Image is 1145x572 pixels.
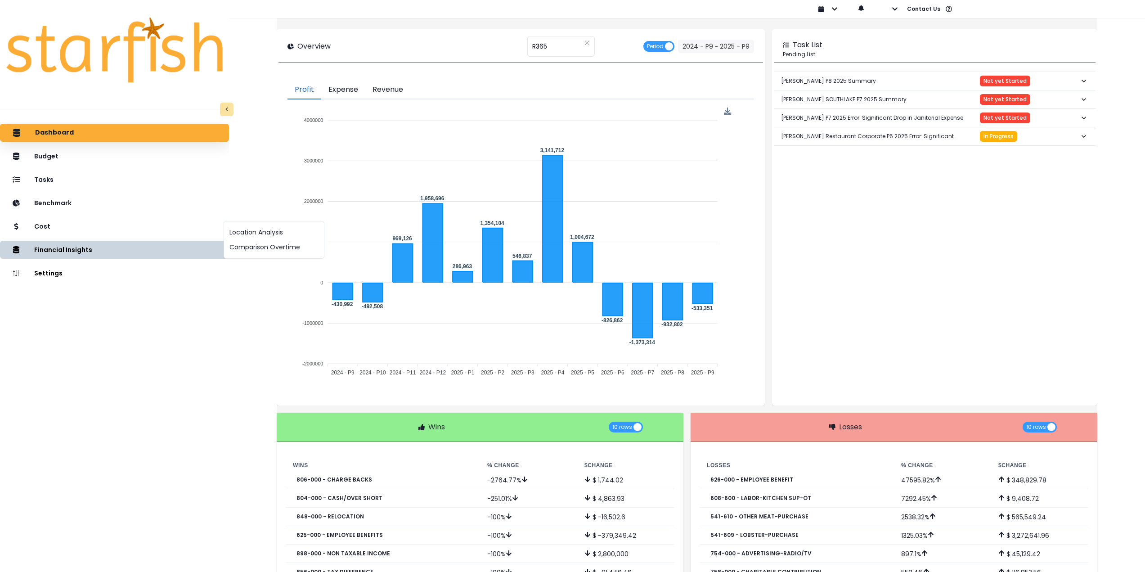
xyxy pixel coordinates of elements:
span: In Progress [983,133,1014,140]
button: [PERSON_NAME] SOUTHLAKE P7 2025 SummaryNot yet Started [774,90,1096,108]
td: $ 1,744.02 [577,471,674,489]
tspan: 2025 - P6 [601,370,624,376]
img: Download Profit [724,108,732,115]
td: 897.1 % [894,545,991,563]
p: Wins [428,422,445,432]
tspan: 2025 - P7 [631,370,655,376]
p: 754-000 - ADVERTISING-RADIO/TV [710,550,812,557]
tspan: 2025 - P4 [541,370,565,376]
p: 541-610 - OTHER MEAT-PURCHASE [710,513,808,520]
button: [PERSON_NAME] P7 2025 Error: Significant Drop in Janitorial ExpenseNot yet Started [774,109,1096,127]
p: Overview [297,41,331,52]
button: Comparison Overtime [224,240,324,255]
p: 625-000 - EMPLOYEE BENEFITS [296,532,383,538]
th: % Change [480,460,577,471]
th: Losses [700,460,894,471]
span: 10 rows [612,422,632,432]
td: 7292.45 % [894,489,991,508]
p: Cost [34,223,50,230]
button: Clear [584,38,590,47]
tspan: -2000000 [302,361,323,366]
td: $ 565,549.24 [991,508,1088,526]
tspan: 2024 - P10 [359,370,386,376]
button: [PERSON_NAME] P8 2025 SummaryNot yet Started [774,72,1096,90]
span: R365 [532,37,547,56]
span: 10 rows [1026,422,1046,432]
th: $ Change [991,460,1088,471]
tspan: 3000000 [304,158,323,163]
p: [PERSON_NAME] P8 2025 Summary [781,70,876,92]
td: -100 % [480,508,577,526]
td: $ 348,829.78 [991,471,1088,489]
td: $ 3,272,641.96 [991,526,1088,545]
p: Task List [793,40,822,50]
button: [PERSON_NAME] Restaurant Corporate P6 2025 Error: Significant Decrease in Property InsuranceIn Pr... [774,127,1096,145]
p: [PERSON_NAME] P7 2025 Error: Significant Drop in Janitorial Expense [781,107,963,129]
td: $ 45,129.42 [991,545,1088,563]
button: 2024 - P9 ~ 2025 - P9 [678,40,754,53]
svg: close [584,40,590,45]
tspan: 2000000 [304,198,323,204]
p: 626-000 - EMPLOYEE BENEFIT [710,477,793,483]
td: -100 % [480,545,577,563]
td: $ 9,408.72 [991,489,1088,508]
td: 2538.32 % [894,508,991,526]
p: 541-609 - LOBSTER-PURCHASE [710,532,799,538]
p: Budget [34,153,58,160]
p: Tasks [34,176,54,184]
td: $ -16,502.6 [577,508,674,526]
td: $ 4,863.93 [577,489,674,508]
td: $ -379,349.42 [577,526,674,545]
p: 848-000 - RELOCATION [296,513,364,520]
span: Not yet Started [983,78,1027,84]
p: 806-000 - CHARGE BACKS [296,477,372,483]
p: [PERSON_NAME] Restaurant Corporate P6 2025 Error: Significant Decrease in Property Insurance [781,125,980,148]
p: Pending List [783,50,1087,59]
span: Not yet Started [983,115,1027,121]
p: Benchmark [34,199,72,207]
span: Not yet Started [983,96,1027,103]
p: 608-600 - LABOR-KITCHEN SUP-OT [710,495,811,501]
td: -251.01 % [480,489,577,508]
button: Location Analysis [224,225,324,240]
tspan: 2025 - P2 [481,370,504,376]
tspan: 0 [320,280,323,285]
td: 47595.82 % [894,471,991,489]
p: Losses [839,422,862,432]
tspan: 2025 - P8 [661,370,684,376]
td: $ 2,800,000 [577,545,674,563]
tspan: 2024 - P12 [420,370,446,376]
p: 804-000 - CASH/OVER SHORT [296,495,382,501]
p: Dashboard [35,129,74,137]
p: 898-000 - NON TAXABLE INCOME [296,550,390,557]
p: [PERSON_NAME] SOUTHLAKE P7 2025 Summary [781,88,907,111]
td: -2764.77 % [480,471,577,489]
th: Wins [286,460,480,471]
button: Revenue [365,81,410,99]
td: -100 % [480,526,577,545]
tspan: 2024 - P9 [331,370,355,376]
th: % Change [894,460,991,471]
button: Profit [287,81,321,99]
tspan: -1000000 [302,320,323,326]
tspan: 2025 - P9 [691,370,714,376]
button: Expense [321,81,365,99]
tspan: 2025 - P1 [451,370,475,376]
div: Menu [724,108,732,115]
th: $ Change [577,460,674,471]
tspan: 2024 - P11 [390,370,416,376]
span: Period [647,41,664,52]
td: 1325.03 % [894,526,991,545]
tspan: 2025 - P5 [571,370,594,376]
tspan: 4000000 [304,117,323,123]
tspan: 2025 - P3 [511,370,534,376]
